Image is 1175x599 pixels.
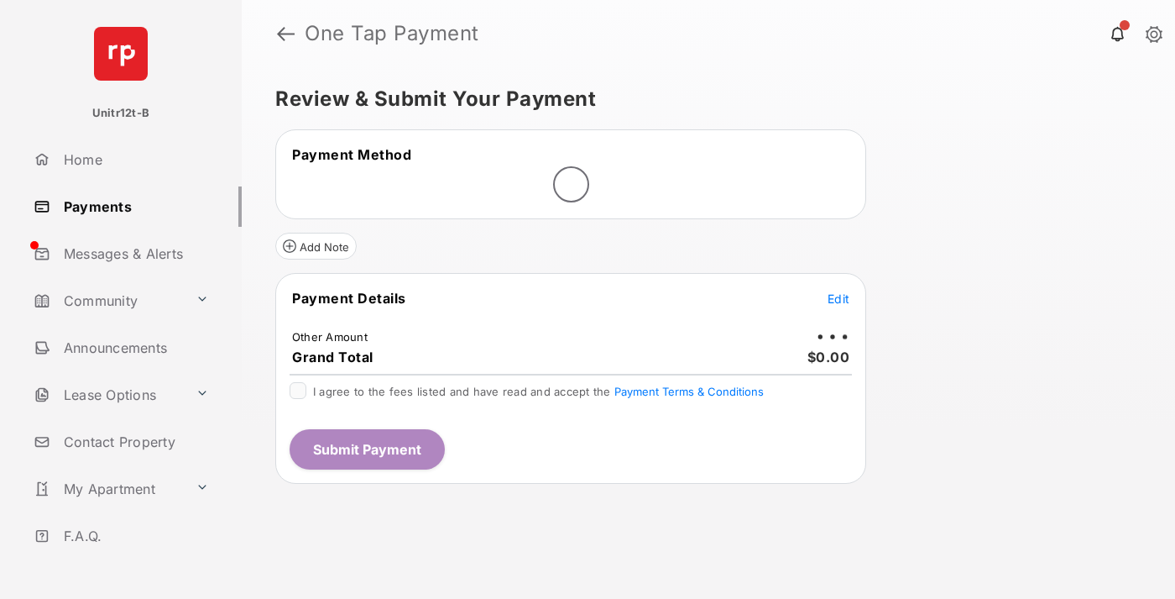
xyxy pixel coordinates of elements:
[27,422,242,462] a: Contact Property
[290,429,445,470] button: Submit Payment
[828,292,849,306] span: Edit
[27,469,189,509] a: My Apartment
[292,290,406,307] span: Payment Details
[27,328,242,368] a: Announcements
[275,89,1128,109] h5: Review & Submit Your Payment
[27,139,242,180] a: Home
[828,290,849,307] button: Edit
[291,329,368,344] td: Other Amount
[292,349,373,365] span: Grand Total
[27,234,242,274] a: Messages & Alerts
[292,146,411,163] span: Payment Method
[94,27,148,81] img: svg+xml;base64,PHN2ZyB4bWxucz0iaHR0cDovL3d3dy53My5vcmcvMjAwMC9zdmciIHdpZHRoPSI2NCIgaGVpZ2h0PSI2NC...
[807,349,850,365] span: $0.00
[27,375,189,415] a: Lease Options
[27,281,189,321] a: Community
[614,385,764,398] button: I agree to the fees listed and have read and accept the
[275,233,357,260] button: Add Note
[27,516,242,556] a: F.A.Q.
[92,105,149,122] p: Unitr12t-B
[313,385,764,398] span: I agree to the fees listed and have read and accept the
[27,187,242,227] a: Payments
[305,24,479,44] strong: One Tap Payment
